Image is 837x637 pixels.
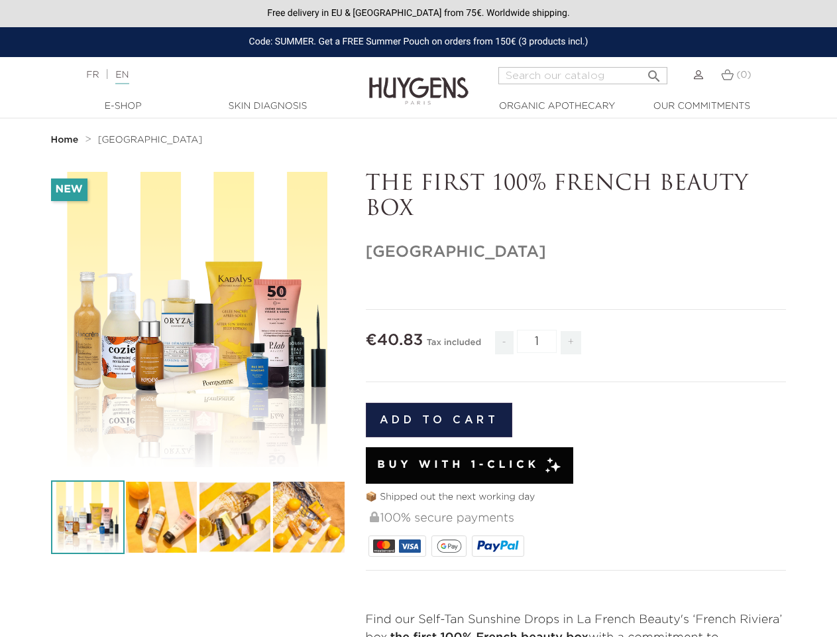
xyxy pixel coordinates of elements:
a: E-Shop [57,100,190,113]
a: Home [51,135,82,145]
a: FR [86,70,99,80]
a: Our commitments [636,100,768,113]
li: New [51,178,87,201]
a: [GEOGRAPHIC_DATA] [98,135,203,145]
i:  [646,64,662,80]
p: 📦 Shipped out the next working day [366,490,787,504]
img: VISA [399,539,421,553]
span: €40.83 [366,332,423,348]
h1: [GEOGRAPHIC_DATA] [366,243,787,262]
img: google_pay [437,539,462,553]
input: Search [498,67,667,84]
span: (0) [737,70,752,80]
div: | [80,67,339,83]
button: Add to cart [366,403,513,437]
img: MASTERCARD [373,539,395,553]
img: Huygens [369,56,469,107]
span: + [561,331,582,354]
p: THE FIRST 100% FRENCH BEAUTY BOX [366,172,787,223]
a: Skin Diagnosis [201,100,334,113]
span: - [495,331,514,354]
strong: Home [51,135,79,145]
div: 100% secure payments [368,504,787,533]
button:  [642,63,666,81]
a: EN [115,70,129,84]
a: Organic Apothecary [491,100,624,113]
div: Tax included [427,328,481,364]
input: Quantity [517,330,557,353]
img: 100% secure payments [370,512,379,522]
